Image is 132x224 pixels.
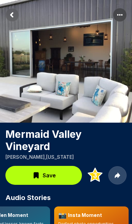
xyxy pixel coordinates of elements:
[5,128,127,152] h1: Mermaid Valley Vineyard
[86,166,104,184] button: Add to Top 3
[58,210,67,220] span: 📸
[5,154,127,160] p: [PERSON_NAME] , [US_STATE]
[5,193,51,202] span: Audio Stories
[5,8,19,22] button: Return to previous page
[93,171,97,179] text: 3
[68,212,102,219] h3: Insta Moment
[43,171,56,179] span: Save
[5,166,82,185] button: Save
[113,8,127,22] button: More options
